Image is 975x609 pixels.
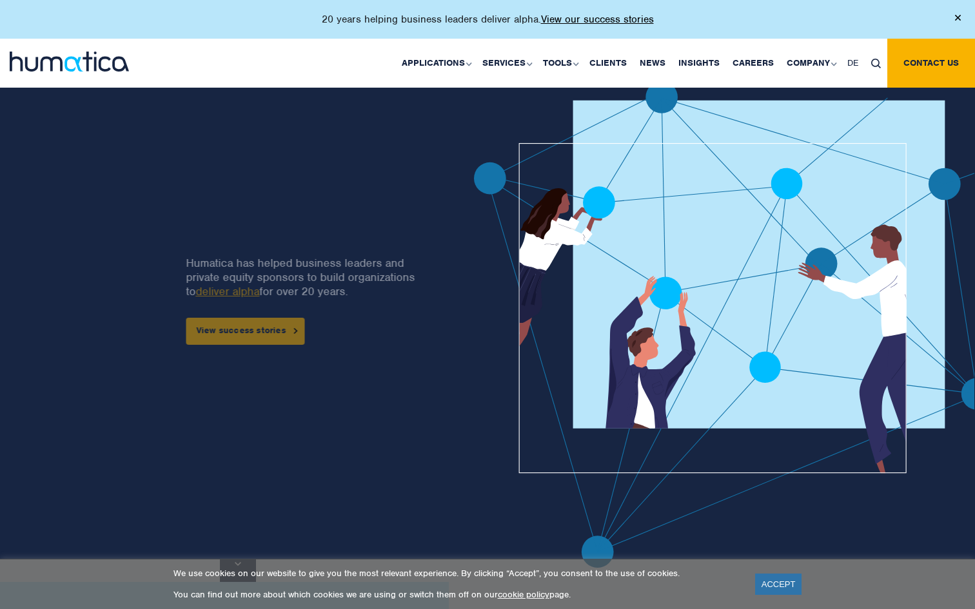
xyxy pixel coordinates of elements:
[476,39,537,88] a: Services
[583,39,633,88] a: Clients
[780,39,841,88] a: Company
[841,39,865,88] a: DE
[186,318,304,345] a: View success stories
[633,39,672,88] a: News
[186,256,421,298] p: Humatica has helped business leaders and private equity sponsors to build organizations to for ov...
[887,39,975,88] a: Contact us
[847,57,858,68] span: DE
[322,13,654,26] p: 20 years helping business leaders deliver alpha.
[672,39,726,88] a: Insights
[293,328,297,334] img: arrowicon
[541,13,654,26] a: View our success stories
[395,39,476,88] a: Applications
[755,574,802,595] a: ACCEPT
[195,284,259,298] a: deliver alpha
[10,52,129,72] img: logo
[173,568,739,579] p: We use cookies on our website to give you the most relevant experience. By clicking “Accept”, you...
[537,39,583,88] a: Tools
[173,589,739,600] p: You can find out more about which cookies we are using or switch them off on our page.
[498,589,549,600] a: cookie policy
[726,39,780,88] a: Careers
[871,59,881,68] img: search_icon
